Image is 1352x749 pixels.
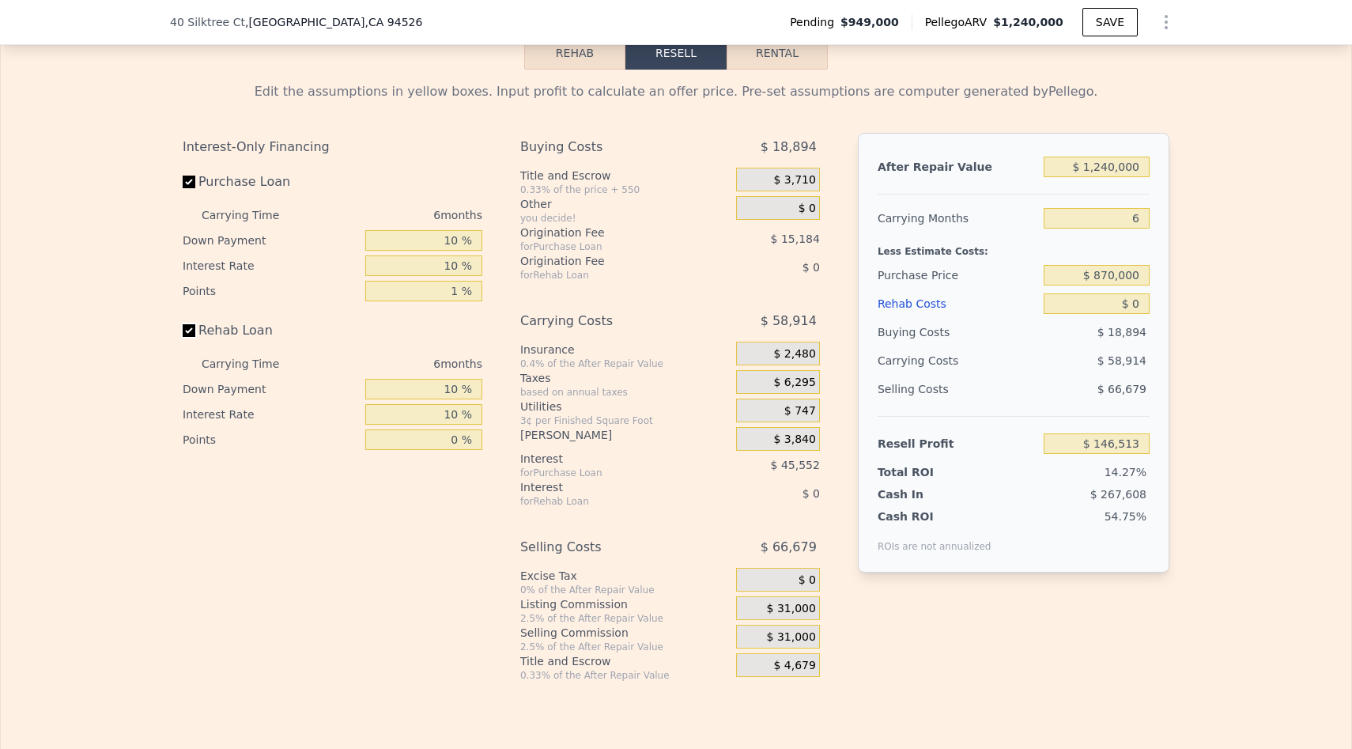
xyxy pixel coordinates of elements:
[183,253,359,278] div: Interest Rate
[761,133,817,161] span: $ 18,894
[183,168,359,196] label: Purchase Loan
[625,36,727,70] button: Resell
[170,14,245,30] span: 40 Silktree Ct
[183,376,359,402] div: Down Payment
[771,459,820,471] span: $ 45,552
[799,573,816,588] span: $ 0
[520,495,697,508] div: for Rehab Loan
[183,324,195,337] input: Rehab Loan
[520,183,730,196] div: 0.33% of the price + 550
[520,568,730,584] div: Excise Tax
[799,202,816,216] span: $ 0
[183,176,195,188] input: Purchase Loan
[773,376,815,390] span: $ 6,295
[878,464,976,480] div: Total ROI
[878,375,1037,403] div: Selling Costs
[520,307,697,335] div: Carrying Costs
[878,346,976,375] div: Carrying Costs
[311,351,482,376] div: 6 months
[1090,488,1146,501] span: $ 267,608
[183,278,359,304] div: Points
[520,612,730,625] div: 2.5% of the After Repair Value
[840,14,899,30] span: $949,000
[520,414,730,427] div: 3¢ per Finished Square Foot
[520,641,730,653] div: 2.5% of the After Repair Value
[767,602,816,616] span: $ 31,000
[1097,383,1146,395] span: $ 66,679
[520,399,730,414] div: Utilities
[1097,354,1146,367] span: $ 58,914
[183,228,359,253] div: Down Payment
[311,202,482,228] div: 6 months
[520,370,730,386] div: Taxes
[773,433,815,447] span: $ 3,840
[520,240,697,253] div: for Purchase Loan
[520,253,697,269] div: Origination Fee
[1105,510,1146,523] span: 54.75%
[790,14,840,30] span: Pending
[784,404,816,418] span: $ 747
[878,204,1037,233] div: Carrying Months
[183,316,359,345] label: Rehab Loan
[520,533,697,562] div: Selling Costs
[727,36,828,70] button: Rental
[245,14,422,30] span: , [GEOGRAPHIC_DATA]
[767,630,816,645] span: $ 31,000
[520,225,697,240] div: Origination Fee
[803,261,820,274] span: $ 0
[773,173,815,187] span: $ 3,710
[520,625,730,641] div: Selling Commission
[520,168,730,183] div: Title and Escrow
[520,427,730,443] div: [PERSON_NAME]
[520,357,730,370] div: 0.4% of the After Repair Value
[878,153,1037,181] div: After Repair Value
[878,486,976,502] div: Cash In
[925,14,994,30] span: Pellego ARV
[520,467,697,479] div: for Purchase Loan
[878,261,1037,289] div: Purchase Price
[520,584,730,596] div: 0% of the After Repair Value
[878,429,1037,458] div: Resell Profit
[520,653,730,669] div: Title and Escrow
[524,36,625,70] button: Rehab
[993,16,1063,28] span: $1,240,000
[183,133,482,161] div: Interest-Only Financing
[1097,326,1146,339] span: $ 18,894
[183,402,359,427] div: Interest Rate
[1082,8,1138,36] button: SAVE
[520,479,697,495] div: Interest
[773,659,815,673] span: $ 4,679
[761,533,817,562] span: $ 66,679
[520,342,730,357] div: Insurance
[1150,6,1182,38] button: Show Options
[520,196,730,212] div: Other
[878,233,1150,261] div: Less Estimate Costs:
[771,233,820,245] span: $ 15,184
[202,202,304,228] div: Carrying Time
[365,16,423,28] span: , CA 94526
[803,487,820,500] span: $ 0
[761,307,817,335] span: $ 58,914
[183,427,359,452] div: Points
[202,351,304,376] div: Carrying Time
[1105,466,1146,479] span: 14.27%
[878,509,991,524] div: Cash ROI
[878,318,1037,346] div: Buying Costs
[520,269,697,282] div: for Rehab Loan
[520,386,730,399] div: based on annual taxes
[773,347,815,361] span: $ 2,480
[520,596,730,612] div: Listing Commission
[878,289,1037,318] div: Rehab Costs
[520,669,730,682] div: 0.33% of the After Repair Value
[183,82,1169,101] div: Edit the assumptions in yellow boxes. Input profit to calculate an offer price. Pre-set assumptio...
[520,212,730,225] div: you decide!
[878,524,991,553] div: ROIs are not annualized
[520,133,697,161] div: Buying Costs
[520,451,697,467] div: Interest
